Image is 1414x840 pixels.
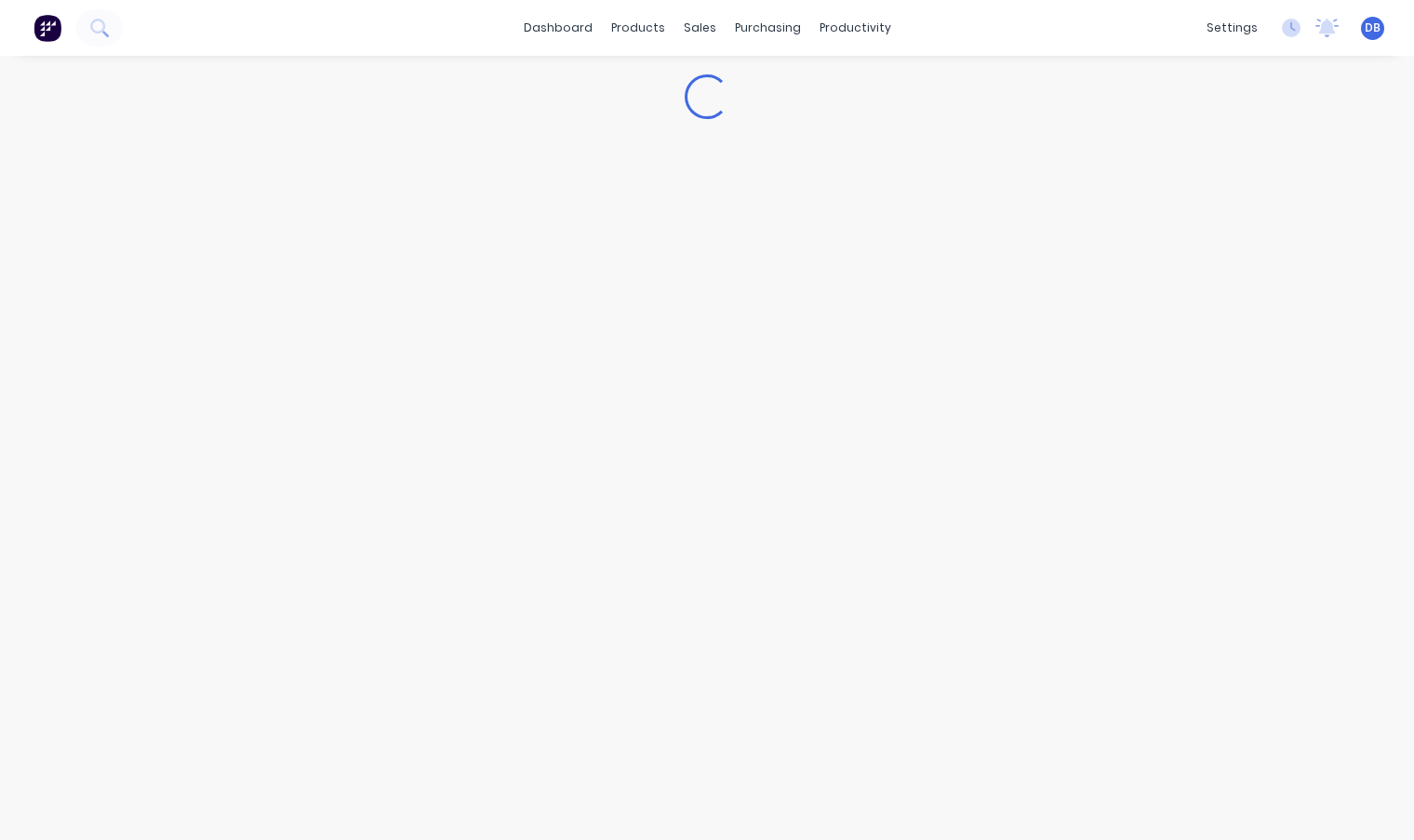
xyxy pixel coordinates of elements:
[514,14,602,42] a: dashboard
[1197,14,1267,42] div: settings
[602,14,674,42] div: products
[1365,20,1381,36] span: DB
[674,14,726,42] div: sales
[726,14,810,42] div: purchasing
[33,14,61,42] img: Factory
[810,14,900,42] div: productivity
